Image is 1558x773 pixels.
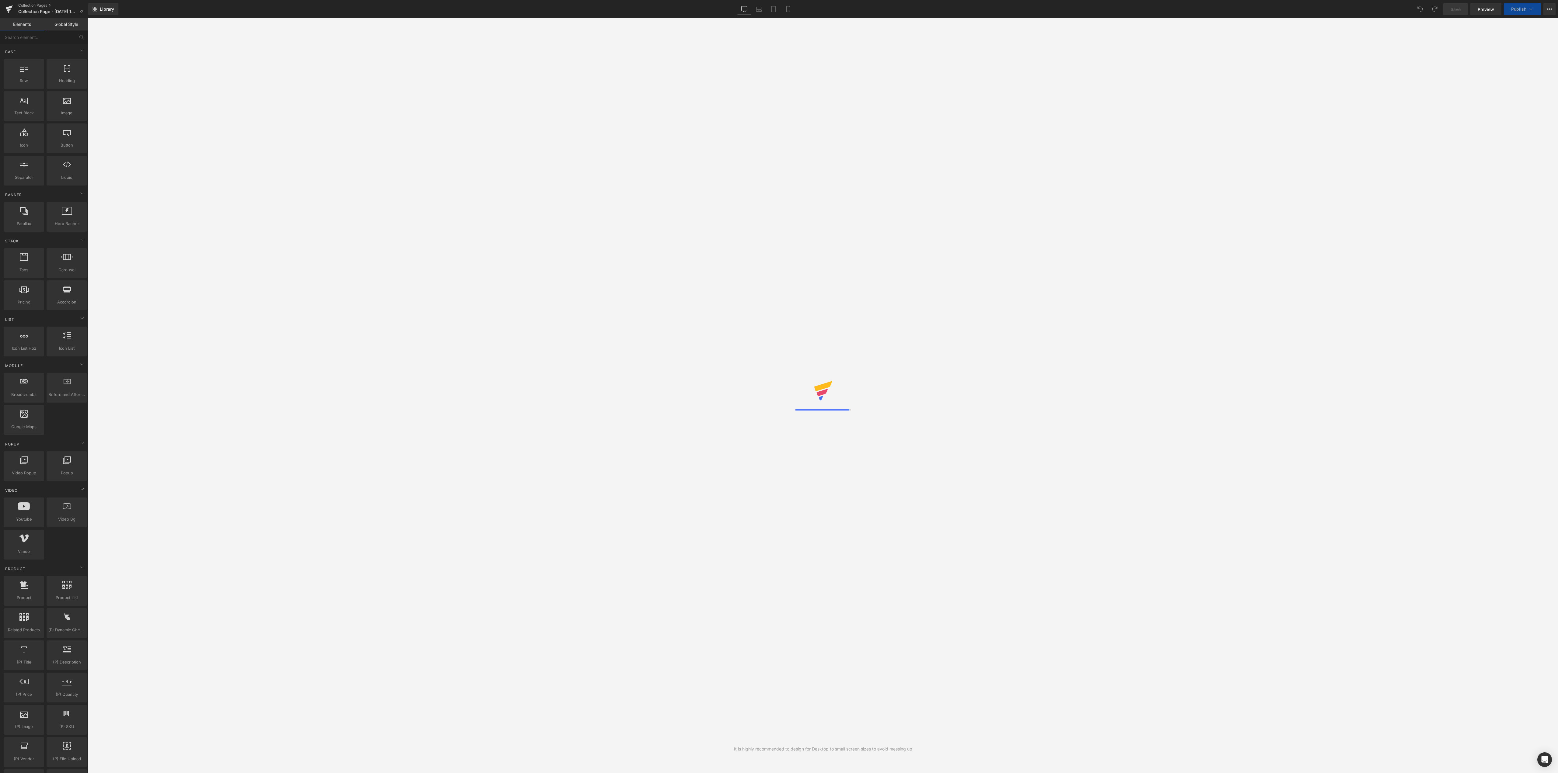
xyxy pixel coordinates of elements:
[48,470,85,476] span: Popup
[48,627,85,633] span: (P) Dynamic Checkout Button
[5,424,42,430] span: Google Maps
[5,627,42,633] span: Related Products
[48,345,85,352] span: Icon List
[44,18,88,30] a: Global Style
[48,299,85,305] span: Accordion
[5,691,42,698] span: (P) Price
[48,174,85,181] span: Liquid
[5,391,42,398] span: Breadcrumbs
[5,220,42,227] span: Parallax
[1504,3,1541,15] button: Publish
[752,3,766,15] a: Laptop
[5,756,42,762] span: (P) Vendor
[5,110,42,116] span: Text Block
[781,3,795,15] a: Mobile
[48,516,85,522] span: Video Bg
[5,78,42,84] span: Row
[5,238,19,244] span: Stack
[48,110,85,116] span: Image
[5,441,20,447] span: Popup
[5,142,42,148] span: Icon
[1451,6,1461,12] span: Save
[5,470,42,476] span: Video Popup
[5,267,42,273] span: Tabs
[5,345,42,352] span: Icon List Hoz
[766,3,781,15] a: Tablet
[5,363,23,369] span: Module
[100,6,114,12] span: Library
[5,487,18,493] span: Video
[5,548,42,555] span: Vimeo
[5,566,26,572] span: Product
[5,317,15,322] span: List
[48,78,85,84] span: Heading
[48,267,85,273] span: Carousel
[5,299,42,305] span: Pricing
[1511,7,1526,12] span: Publish
[5,49,16,55] span: Base
[48,142,85,148] span: Button
[5,174,42,181] span: Separator
[5,659,42,665] span: (P) Title
[88,3,118,15] a: New Library
[18,9,77,14] span: Collection Page - [DATE] 12:16:41
[1478,6,1494,12] span: Preview
[1414,3,1426,15] button: Undo
[5,516,42,522] span: Youtube
[5,192,23,198] span: Banner
[1470,3,1501,15] a: Preview
[5,723,42,730] span: (P) Image
[48,723,85,730] span: (P) SKU
[1429,3,1441,15] button: Redo
[48,756,85,762] span: (P) File Upload
[18,3,88,8] a: Collection Pages
[737,3,752,15] a: Desktop
[48,220,85,227] span: Hero Banner
[734,746,912,752] div: It is highly recommended to design for Desktop to small screen sizes to avoid messing up
[1543,3,1556,15] button: More
[48,659,85,665] span: (P) Description
[48,391,85,398] span: Before and After Images
[1537,752,1552,767] div: Open Intercom Messenger
[48,691,85,698] span: (P) Quantity
[48,594,85,601] span: Product List
[5,594,42,601] span: Product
